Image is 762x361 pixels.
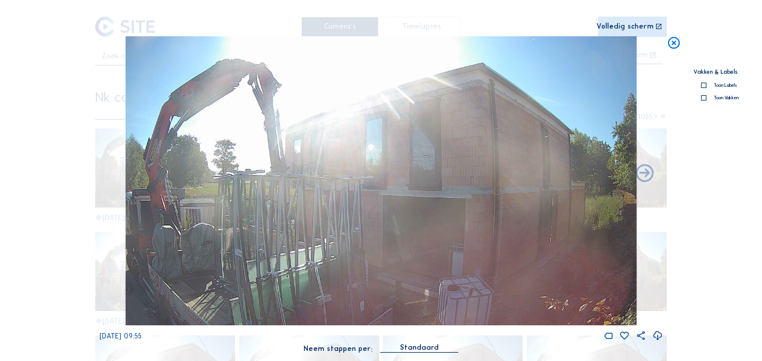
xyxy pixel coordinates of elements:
div: Standaard [400,342,439,353]
div: Volledig scherm [597,23,654,31]
div: Vakken & Labels [694,70,747,75]
div: Neem stappen per: [304,346,373,353]
div: Toon Vakken [714,96,739,101]
div: Toon Labels [714,83,737,88]
img: Image [126,36,637,325]
div: Standaard [380,342,458,352]
span: [DATE] 09:55 [99,332,142,340]
i: Back [634,163,655,185]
